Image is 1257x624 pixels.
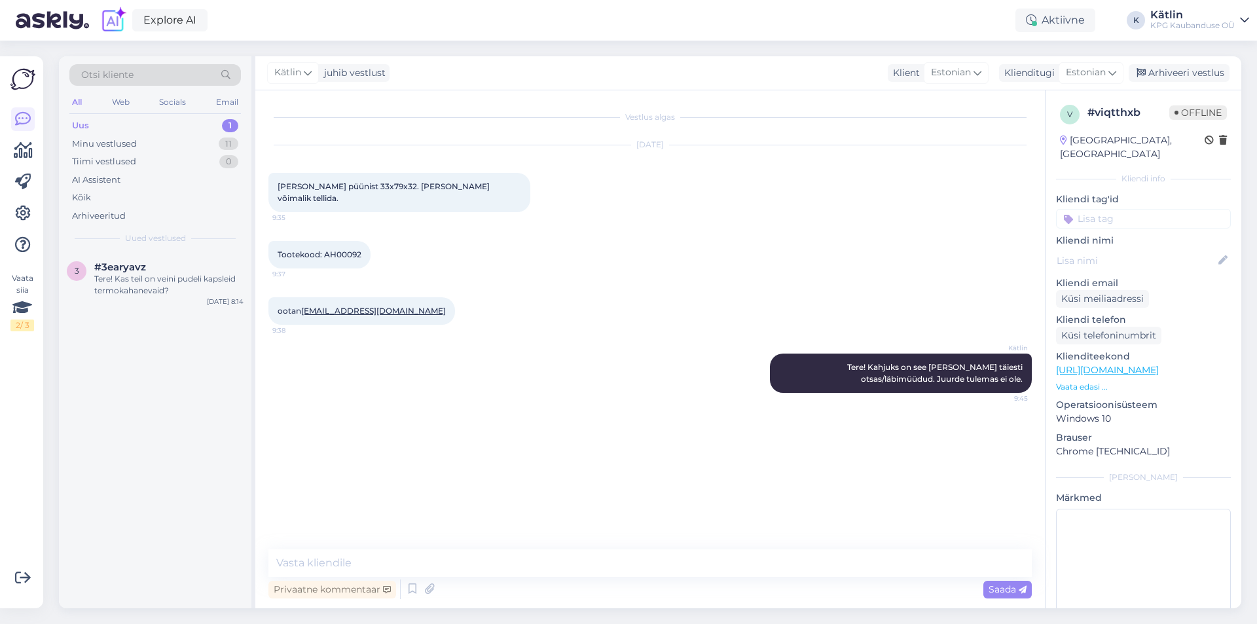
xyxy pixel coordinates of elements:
span: Kätlin [274,65,301,80]
div: Küsi meiliaadressi [1056,290,1149,308]
div: 0 [219,155,238,168]
div: Kliendi info [1056,173,1231,185]
span: 3 [75,266,79,276]
span: Estonian [931,65,971,80]
span: Kätlin [979,343,1028,353]
div: Privaatne kommentaar [268,581,396,598]
div: # viqtthxb [1087,105,1169,120]
div: KPG Kaubanduse OÜ [1150,20,1235,31]
span: Tootekood: AH00092 [278,249,361,259]
span: 9:35 [272,213,321,223]
div: Arhiveeritud [72,210,126,223]
div: 2 / 3 [10,320,34,331]
p: Märkmed [1056,491,1231,505]
img: explore-ai [100,7,127,34]
div: 11 [219,138,238,151]
div: All [69,94,84,111]
div: Minu vestlused [72,138,137,151]
div: K [1127,11,1145,29]
span: 9:45 [979,394,1028,403]
div: Tere! Kas teil on veini pudeli kapsleid termokahanevaid? [94,273,244,297]
a: [EMAIL_ADDRESS][DOMAIN_NAME] [301,306,446,316]
div: Klienditugi [999,66,1055,80]
span: Offline [1169,105,1227,120]
div: Web [109,94,132,111]
p: Vaata edasi ... [1056,381,1231,393]
div: Tiimi vestlused [72,155,136,168]
div: [DATE] 8:14 [207,297,244,306]
div: juhib vestlust [319,66,386,80]
div: Kõik [72,191,91,204]
div: Klient [888,66,920,80]
span: Otsi kliente [81,68,134,82]
p: Kliendi tag'id [1056,193,1231,206]
input: Lisa nimi [1057,253,1216,268]
div: Vestlus algas [268,111,1032,123]
div: AI Assistent [72,174,120,187]
div: Email [213,94,241,111]
p: Klienditeekond [1056,350,1231,363]
span: #3earyavz [94,261,146,273]
div: Arhiveeri vestlus [1129,64,1230,82]
input: Lisa tag [1056,209,1231,229]
span: 9:37 [272,269,321,279]
div: [GEOGRAPHIC_DATA], [GEOGRAPHIC_DATA] [1060,134,1205,161]
div: Uus [72,119,89,132]
div: 1 [222,119,238,132]
span: Tere! Kahjuks on see [PERSON_NAME] täiesti otsas/läbimüüdud. Juurde tulemas ei ole. [847,362,1025,384]
p: Kliendi telefon [1056,313,1231,327]
p: Windows 10 [1056,412,1231,426]
div: Küsi telefoninumbrit [1056,327,1161,344]
span: Uued vestlused [125,232,186,244]
p: Brauser [1056,431,1231,445]
a: Explore AI [132,9,208,31]
span: Estonian [1066,65,1106,80]
span: ootan [278,306,446,316]
div: Socials [156,94,189,111]
span: Saada [989,583,1027,595]
div: Aktiivne [1015,9,1095,32]
span: v [1067,109,1072,119]
div: [DATE] [268,139,1032,151]
span: [PERSON_NAME] püünist 33x79x32. [PERSON_NAME] võimalik tellida. [278,181,492,203]
p: Kliendi nimi [1056,234,1231,248]
p: Kliendi email [1056,276,1231,290]
img: Askly Logo [10,67,35,92]
div: Vaata siia [10,272,34,331]
div: [PERSON_NAME] [1056,471,1231,483]
div: Kätlin [1150,10,1235,20]
p: Operatsioonisüsteem [1056,398,1231,412]
span: 9:38 [272,325,321,335]
a: [URL][DOMAIN_NAME] [1056,364,1159,376]
a: KätlinKPG Kaubanduse OÜ [1150,10,1249,31]
p: Chrome [TECHNICAL_ID] [1056,445,1231,458]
